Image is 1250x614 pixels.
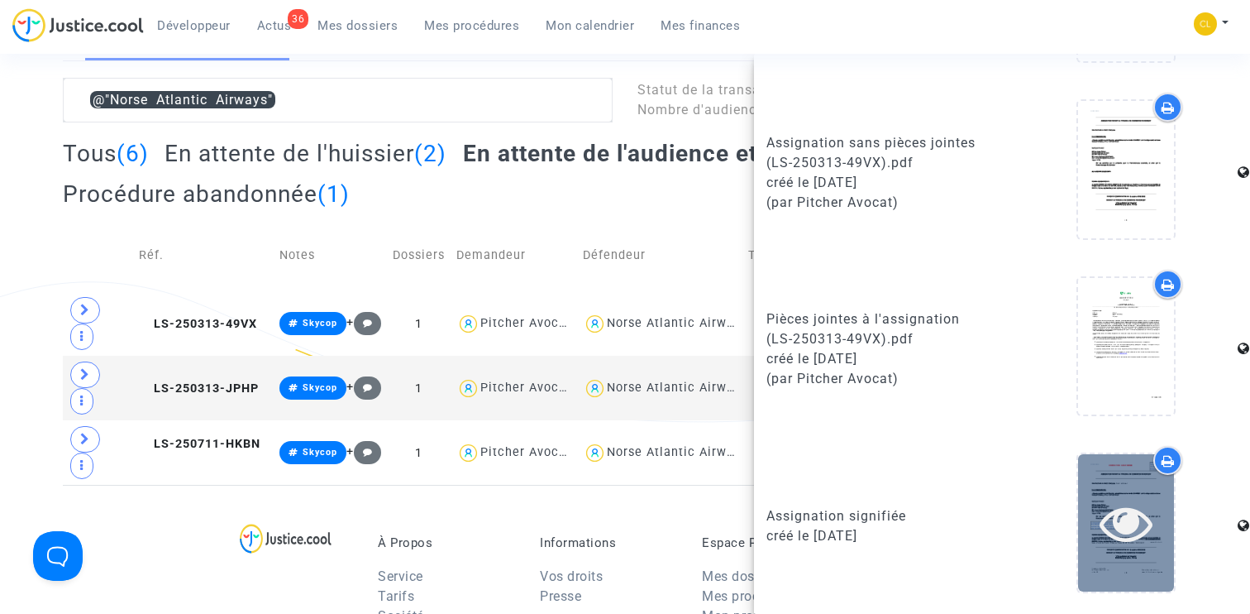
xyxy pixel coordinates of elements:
[546,18,634,33] span: Mon calendrier
[378,535,515,550] p: À Propos
[766,309,990,349] div: Pièces jointes à l'assignation (LS-250313-49VX).pdf
[244,13,305,38] a: 36Actus
[647,13,753,38] a: Mes finances
[766,369,990,389] div: (par Pitcher Avocat)
[607,381,747,395] div: Norse Atlantic Airways
[288,9,308,29] div: 36
[139,317,257,331] span: LS-250313-49VX
[317,18,398,33] span: Mes dossiers
[540,535,677,550] p: Informations
[456,312,480,336] img: icon-user.svg
[480,381,571,395] div: Pitcher Avocat
[387,356,451,420] td: 1
[387,291,451,356] td: 1
[532,13,647,38] a: Mon calendrier
[346,444,382,458] span: +
[766,193,990,213] div: (par Pitcher Avocat)
[240,524,332,554] img: logo-lg.svg
[766,506,990,526] div: Assignation signifiée
[133,220,274,291] td: Réf.
[637,82,794,98] span: Statut de la transaction
[317,180,350,208] span: (1)
[303,447,337,458] span: Skycop
[304,13,411,38] a: Mes dossiers
[63,139,149,168] h2: Tous
[387,420,451,485] td: 1
[748,378,902,398] div: [GEOGRAPHIC_DATA]
[748,314,902,333] div: [GEOGRAPHIC_DATA]
[63,180,350,209] h2: Procédure abandonnée
[139,437,260,451] span: LS-250711-HKBN
[702,535,839,550] p: Espace Personnel
[766,349,990,369] div: créé le [DATE]
[456,441,480,465] img: icon-user.svg
[378,568,423,584] a: Service
[463,139,1098,168] h2: En attente de l'audience et des conclusions défendeur
[637,102,771,118] span: Nombre d'audiences
[748,443,902,463] div: [GEOGRAPHIC_DATA]
[274,220,387,291] td: Notes
[257,18,292,33] span: Actus
[165,139,446,168] h2: En attente de l'huissier
[414,140,446,167] span: (2)
[117,140,149,167] span: (6)
[742,220,908,291] td: Tribunal
[607,445,747,459] div: Norse Atlantic Airways
[583,441,607,465] img: icon-user.svg
[540,568,603,584] a: Vos droits
[1194,12,1217,36] img: f0b917ab549025eb3af43f3c4438ad5d
[766,526,990,546] div: créé le [DATE]
[540,588,581,604] a: Presse
[583,377,607,401] img: icon-user.svg
[456,377,480,401] img: icon-user.svg
[12,8,144,42] img: jc-logo.svg
[480,445,571,459] div: Pitcher Avocat
[583,312,607,336] img: icon-user.svg
[577,220,742,291] td: Défendeur
[303,318,337,329] span: Skycop
[607,316,747,330] div: Norse Atlantic Airways
[387,220,451,291] td: Dossiers
[766,173,990,193] div: créé le [DATE]
[424,18,519,33] span: Mes procédures
[480,316,571,330] div: Pitcher Avocat
[702,568,784,584] a: Mes dossiers
[303,382,337,393] span: Skycop
[411,13,532,38] a: Mes procédures
[766,133,990,173] div: Assignation sans pièces jointes (LS-250313-49VX).pdf
[139,381,259,396] span: LS-250313-JPHP
[346,315,382,329] span: +
[702,588,800,604] a: Mes procédures
[346,380,382,394] span: +
[33,531,83,581] iframe: Help Scout Beacon - Open
[661,18,740,33] span: Mes finances
[451,220,576,291] td: Demandeur
[378,588,414,604] a: Tarifs
[144,13,244,38] a: Développeur
[157,18,231,33] span: Développeur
